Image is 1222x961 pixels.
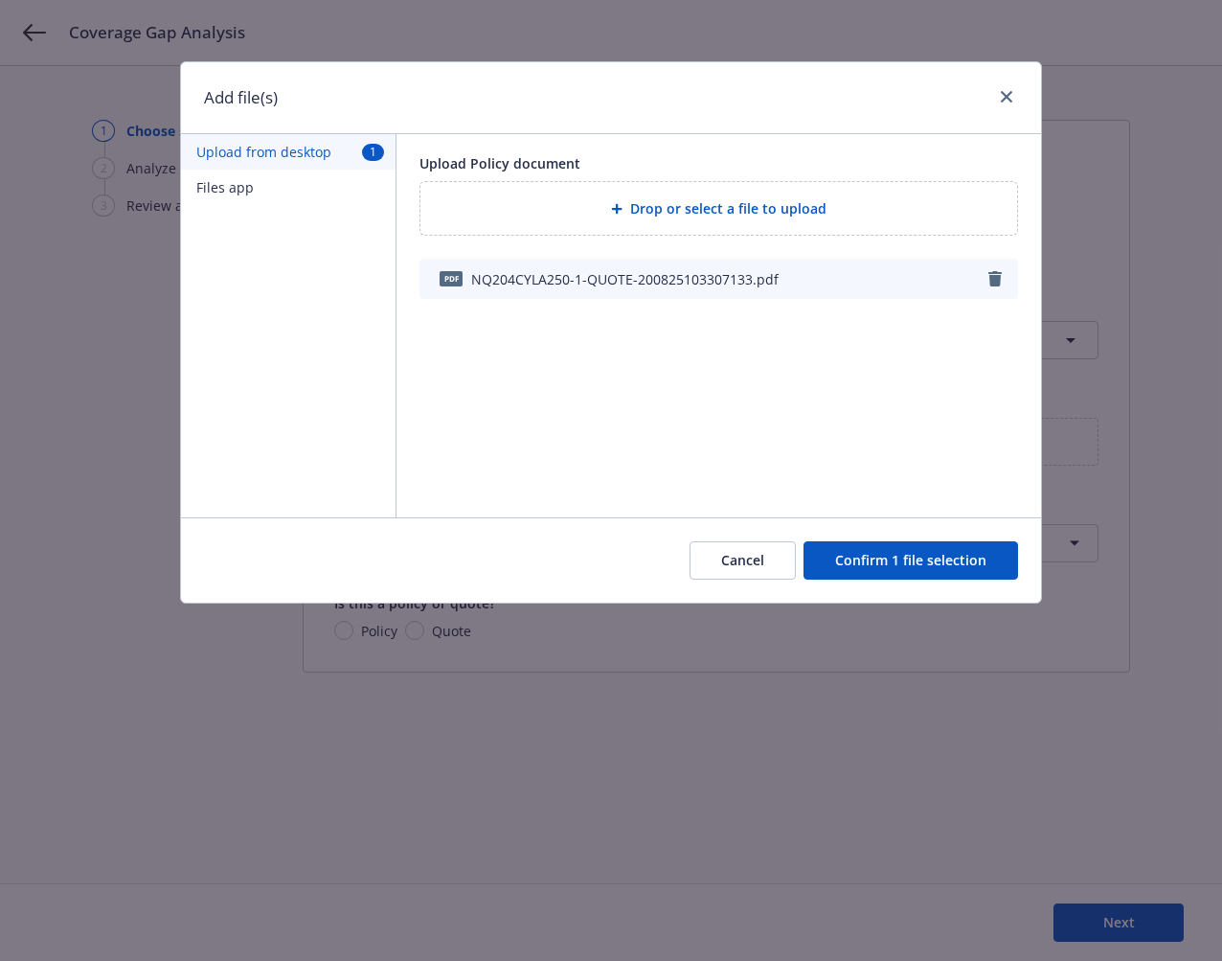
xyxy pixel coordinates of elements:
[181,134,396,170] button: Upload from desktop1
[471,269,779,289] span: NQ204CYLA250-1-QUOTE-200825103307133.pdf
[204,85,278,110] h1: Add file(s)
[995,85,1018,108] a: close
[419,181,1018,236] div: Drop or select a file to upload
[440,271,463,286] span: pdf
[630,198,826,218] span: Drop or select a file to upload
[803,541,1018,580] button: Confirm 1 file selection
[419,153,1018,173] div: Upload Policy document
[181,170,396,205] button: Files app
[690,541,796,580] button: Cancel
[362,144,384,160] span: 1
